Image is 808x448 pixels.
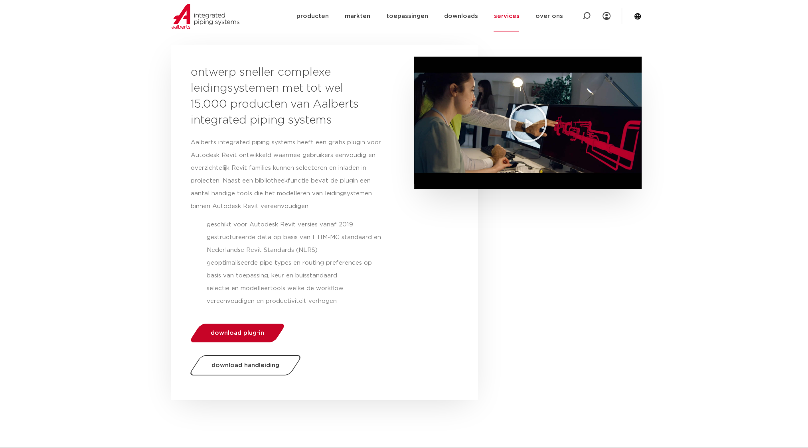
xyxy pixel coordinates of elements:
[211,362,279,368] span: download handleiding
[207,231,386,257] li: gestructureerde data op basis van ETIM-MC standaard en Nederlandse Revit Standards (NLRS)
[535,1,563,31] a: over ons
[188,324,286,342] a: download plug-in
[188,355,302,375] a: download handleiding
[296,1,563,31] nav: Menu
[344,1,370,31] a: markten
[207,282,386,308] li: selectie en modelleertools welke de workflow vereenvoudigen en productiviteit verhogen
[296,1,328,31] a: producten
[207,218,386,231] li: geschikt voor Autodesk Revit versies vanaf 2019
[207,257,386,282] li: geoptimaliseerde pipe types en routing preferences op basis van toepassing, keur en buisstandaard
[494,1,519,31] a: services
[211,330,264,336] span: download plug-in
[444,1,478,31] a: downloads
[191,65,366,128] h3: ontwerp sneller complexe leidingsystemen met tot wel 15.000 producten van Aalberts integrated pip...
[508,103,548,143] div: Video afspelen
[386,1,428,31] a: toepassingen
[191,136,386,213] p: Aalberts integrated piping systems heeft een gratis plugin voor Autodesk Revit ontwikkeld waarmee...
